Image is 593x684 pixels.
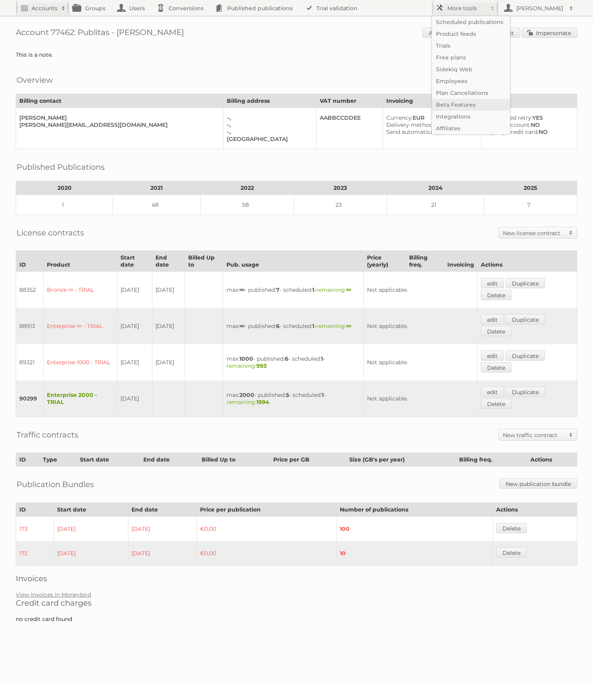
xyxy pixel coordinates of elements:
[32,4,57,12] h2: Accounts
[17,227,84,239] h2: License contracts
[337,503,493,517] th: Number of publications
[481,399,511,409] a: Delete
[44,344,117,380] td: Enterprise 1000 - TRIAL
[506,314,545,324] a: Duplicate
[117,272,152,308] td: [DATE]
[16,453,40,467] th: ID
[16,591,91,598] a: View Invoices in Moneybird
[506,278,545,288] a: Duplicate
[340,525,350,532] strong: 100
[484,181,577,195] th: 2025
[117,308,152,344] td: [DATE]
[565,429,577,440] span: Toggle
[223,308,363,344] td: max: - published: - scheduled: -
[432,28,510,40] a: Product feeds
[485,128,539,135] span: Pays by credit card:
[16,541,54,566] td: 172
[16,517,54,541] td: 173
[200,195,294,215] td: 58
[239,286,245,293] strong: ∞
[128,541,196,566] td: [DATE]
[383,94,577,108] th: Invoicing
[16,28,577,39] h1: Account 77462: Publitas - [PERSON_NAME]
[346,323,351,330] strong: ∞
[294,195,387,215] td: 23
[386,128,441,135] span: Send automatically:
[198,453,270,467] th: Billed Up to
[270,453,346,467] th: Price per GB
[113,195,201,215] td: 48
[484,195,577,215] td: 7
[276,286,280,293] strong: 7
[481,387,504,397] a: edit
[432,63,510,75] a: Sidekiq Web
[223,344,363,380] td: max: - published: - scheduled: -
[481,362,511,373] a: Delete
[363,272,478,308] td: Not applicable.
[44,380,117,417] td: Enterprise 2000 - TRIAL
[239,323,245,330] strong: ∞
[386,121,475,128] div: Email
[44,272,117,308] td: Bronze ∞ - TRIAL
[386,128,475,135] div: YES
[19,114,217,121] div: [PERSON_NAME]
[17,161,105,173] h2: Published Publications
[432,75,510,87] a: Employees
[387,195,484,215] td: 21
[185,251,223,272] th: Billed Up to
[481,278,504,288] a: edit
[456,453,527,467] th: Billing freq.
[117,344,152,380] td: [DATE]
[197,541,337,566] td: €0,00
[128,503,196,517] th: End date
[478,251,577,272] th: Actions
[485,121,571,128] div: NO
[485,128,571,135] div: NO
[200,181,294,195] th: 2022
[256,399,269,406] strong: 1994
[346,453,456,467] th: Size (GB's per year)
[363,380,478,417] td: Not applicable.
[54,503,128,517] th: Start date
[239,355,253,362] strong: 1000
[152,251,185,272] th: End date
[226,362,267,369] span: remaining:
[17,74,53,86] h2: Overview
[527,453,577,467] th: Actions
[316,323,351,330] span: remaining:
[522,28,577,38] a: Impersonate
[16,308,44,344] td: 88913
[224,94,317,108] th: Billing address
[256,362,267,369] strong: 993
[312,286,314,293] strong: 1
[444,251,478,272] th: Invoicing
[16,94,224,108] th: Billing contact
[481,350,504,361] a: edit
[321,355,323,362] strong: 1
[16,380,44,417] td: 90299
[316,108,383,149] td: AABBCCDDEE
[113,181,201,195] th: 2021
[227,135,310,143] div: [GEOGRAPHIC_DATA]
[340,550,346,557] strong: 10
[499,429,577,440] a: New traffic contract
[16,272,44,308] td: 88352
[316,286,351,293] span: remaining:
[44,308,117,344] td: Enterprise ∞ - TRIAL
[227,114,310,121] div: –,
[346,286,351,293] strong: ∞
[140,453,198,467] th: End date
[16,51,577,58] div: This is a note.
[432,111,510,122] a: Integrations
[44,251,117,272] th: Product
[496,547,527,558] a: Delete
[16,574,577,583] h2: Invoices
[294,181,387,195] th: 2023
[386,114,475,121] div: EUR
[117,251,152,272] th: Start date
[481,290,511,300] a: Delete
[152,272,185,308] td: [DATE]
[16,598,577,608] h2: Credit card charges
[432,40,510,52] a: Trials
[363,308,478,344] td: Not applicable.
